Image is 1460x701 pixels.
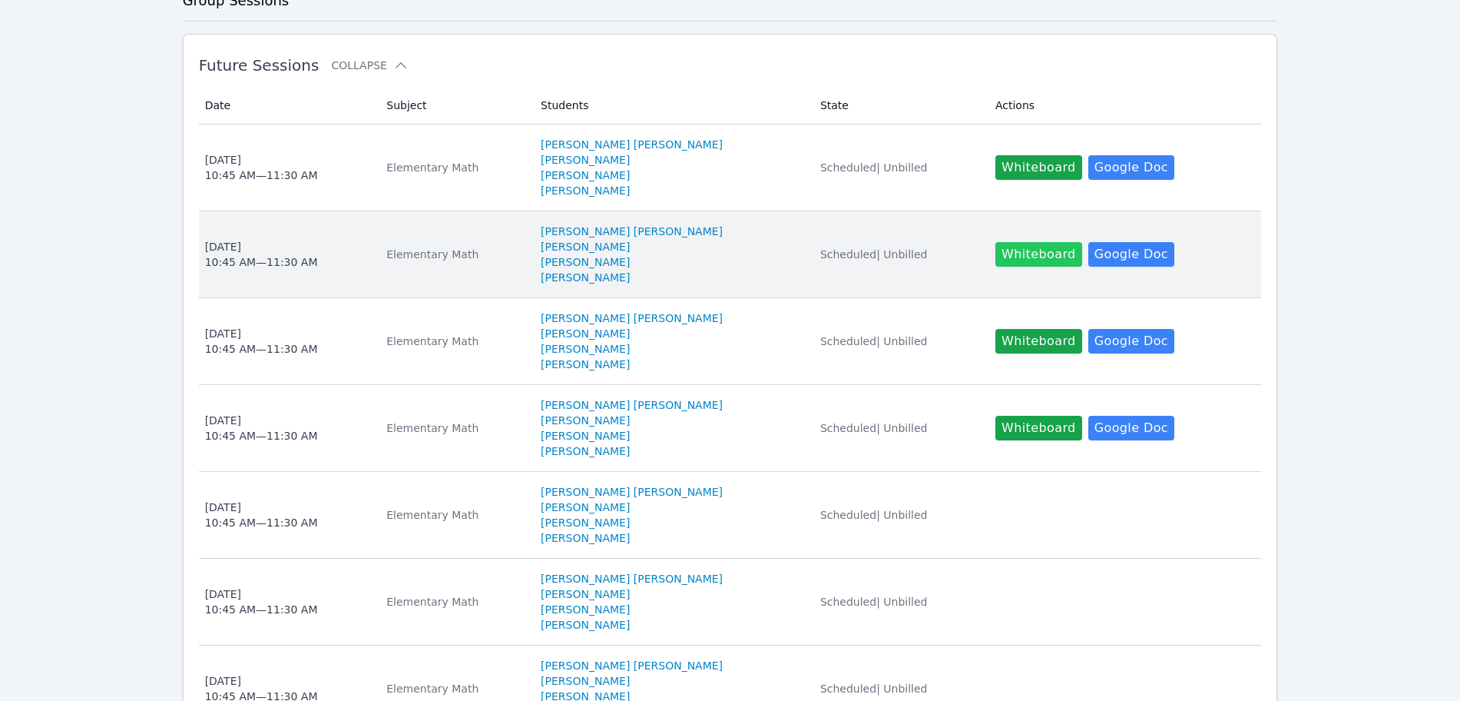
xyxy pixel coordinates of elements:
[386,420,522,436] div: Elementary Math
[541,515,630,530] a: [PERSON_NAME]
[386,160,522,175] div: Elementary Math
[1088,416,1174,440] a: Google Doc
[541,413,630,428] a: [PERSON_NAME]
[820,161,928,174] span: Scheduled | Unbilled
[199,56,319,75] span: Future Sessions
[820,596,928,608] span: Scheduled | Unbilled
[541,311,723,326] a: [PERSON_NAME] [PERSON_NAME]
[820,335,928,347] span: Scheduled | Unbilled
[199,87,378,125] th: Date
[205,500,318,530] div: [DATE] 10:45 AM — 11:30 AM
[541,602,630,617] a: [PERSON_NAME]
[205,413,318,444] div: [DATE] 10:45 AM — 11:30 AM
[541,397,723,413] a: [PERSON_NAME] [PERSON_NAME]
[541,428,630,444] a: [PERSON_NAME]
[205,152,318,183] div: [DATE] 10:45 AM — 11:30 AM
[199,472,1262,559] tr: [DATE]10:45 AM—11:30 AMElementary Math[PERSON_NAME] [PERSON_NAME][PERSON_NAME][PERSON_NAME][PERSO...
[1088,242,1174,267] a: Google Doc
[995,242,1082,267] button: Whiteboard
[541,254,630,270] a: [PERSON_NAME]
[541,658,723,673] a: [PERSON_NAME] [PERSON_NAME]
[386,507,522,523] div: Elementary Math
[541,673,630,689] a: [PERSON_NAME]
[820,683,928,695] span: Scheduled | Unbilled
[541,137,723,152] a: [PERSON_NAME] [PERSON_NAME]
[541,341,630,357] a: [PERSON_NAME]
[199,559,1262,646] tr: [DATE]10:45 AM—11:30 AMElementary Math[PERSON_NAME] [PERSON_NAME][PERSON_NAME][PERSON_NAME][PERSO...
[820,509,928,521] span: Scheduled | Unbilled
[377,87,531,125] th: Subject
[331,58,408,73] button: Collapse
[199,385,1262,472] tr: [DATE]10:45 AM—11:30 AMElementary Math[PERSON_NAME] [PERSON_NAME][PERSON_NAME][PERSON_NAME][PERSO...
[205,326,318,357] div: [DATE] 10:45 AM — 11:30 AM
[205,239,318,270] div: [DATE] 10:45 AM — 11:30 AM
[541,357,630,372] a: [PERSON_NAME]
[199,125,1262,211] tr: [DATE]10:45 AM—11:30 AMElementary Math[PERSON_NAME] [PERSON_NAME][PERSON_NAME][PERSON_NAME][PERSO...
[541,270,630,285] a: [PERSON_NAME]
[531,87,811,125] th: Students
[811,87,986,125] th: State
[541,152,630,168] a: [PERSON_NAME]
[541,444,630,459] a: [PERSON_NAME]
[199,211,1262,298] tr: [DATE]10:45 AM—11:30 AMElementary Math[PERSON_NAME] [PERSON_NAME][PERSON_NAME][PERSON_NAME][PERSO...
[386,334,522,349] div: Elementary Math
[541,617,630,633] a: [PERSON_NAME]
[386,681,522,696] div: Elementary Math
[1088,329,1174,354] a: Google Doc
[820,422,928,434] span: Scheduled | Unbilled
[541,530,630,546] a: [PERSON_NAME]
[995,416,1082,440] button: Whiteboard
[541,168,630,183] a: [PERSON_NAME]
[386,594,522,610] div: Elementary Math
[541,239,630,254] a: [PERSON_NAME]
[995,329,1082,354] button: Whiteboard
[541,571,723,586] a: [PERSON_NAME] [PERSON_NAME]
[386,247,522,262] div: Elementary Math
[541,224,723,239] a: [PERSON_NAME] [PERSON_NAME]
[541,586,630,602] a: [PERSON_NAME]
[541,183,630,198] a: [PERSON_NAME]
[199,298,1262,385] tr: [DATE]10:45 AM—11:30 AMElementary Math[PERSON_NAME] [PERSON_NAME][PERSON_NAME][PERSON_NAME][PERSO...
[205,586,318,617] div: [DATE] 10:45 AM — 11:30 AM
[541,326,630,341] a: [PERSON_NAME]
[820,248,928,261] span: Scheduled | Unbilled
[541,484,723,500] a: [PERSON_NAME] [PERSON_NAME]
[541,500,630,515] a: [PERSON_NAME]
[1088,155,1174,180] a: Google Doc
[986,87,1261,125] th: Actions
[995,155,1082,180] button: Whiteboard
